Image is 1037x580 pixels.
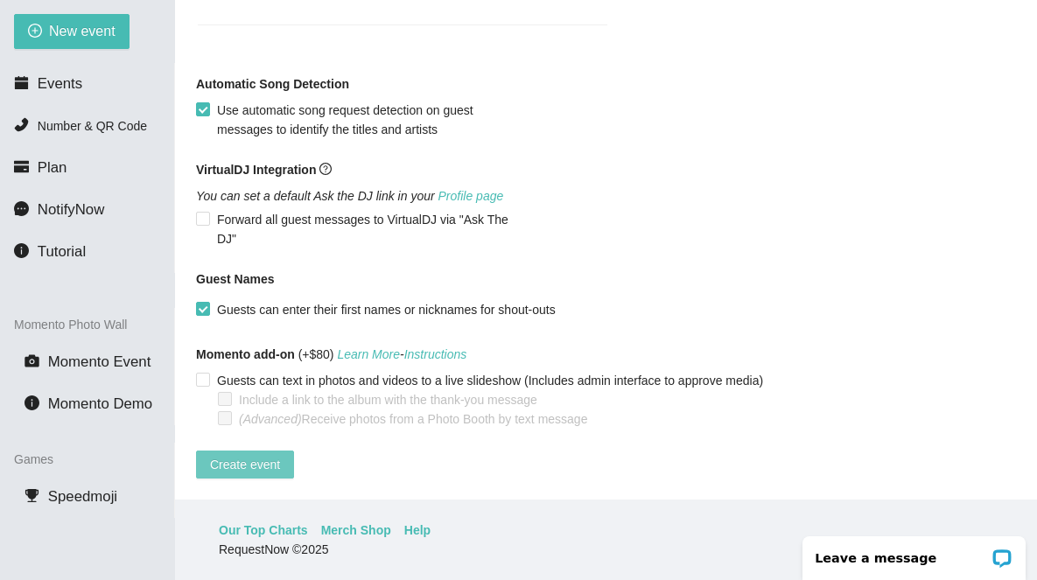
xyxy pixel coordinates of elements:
[337,347,400,361] a: Learn More
[49,20,116,42] span: New event
[38,243,86,260] span: Tutorial
[25,488,39,503] span: trophy
[210,371,770,390] span: Guests can text in photos and videos to a live slideshow (Includes admin interface to approve media)
[196,345,466,364] span: (+$80)
[319,163,332,175] span: question-circle
[404,347,467,361] a: Instructions
[38,75,82,92] span: Events
[196,347,295,361] b: Momento add-on
[791,525,1037,580] iframe: LiveChat chat widget
[38,119,147,133] span: Number & QR Code
[232,390,544,409] span: Include a link to the album with the thank-you message
[14,75,29,90] span: calendar
[14,117,29,132] span: phone
[321,521,391,540] a: Merch Shop
[48,353,151,370] span: Momento Event
[210,101,537,139] span: Use automatic song request detection on guest messages to identify the titles and artists
[196,451,294,479] button: Create event
[196,272,274,286] b: Guest Names
[28,24,42,40] span: plus-circle
[438,189,504,203] a: Profile page
[14,243,29,258] span: info-circle
[38,159,67,176] span: Plan
[196,189,503,203] i: You can set a default Ask the DJ link in your
[48,488,117,505] span: Speedmoji
[239,412,302,426] i: (Advanced)
[14,201,29,216] span: message
[14,159,29,174] span: credit-card
[196,74,349,94] b: Automatic Song Detection
[219,521,308,540] a: Our Top Charts
[210,210,537,248] span: Forward all guest messages to VirtualDJ via "Ask The DJ"
[25,395,39,410] span: info-circle
[25,353,39,368] span: camera
[38,201,104,218] span: NotifyNow
[196,163,316,177] b: VirtualDJ Integration
[14,14,130,49] button: plus-circleNew event
[48,395,152,412] span: Momento Demo
[232,409,594,429] span: Receive photos from a Photo Booth by text message
[337,347,466,361] i: -
[210,300,563,319] span: Guests can enter their first names or nicknames for shout-outs
[404,521,431,540] a: Help
[219,540,989,559] div: RequestNow © 2025
[210,455,280,474] span: Create event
